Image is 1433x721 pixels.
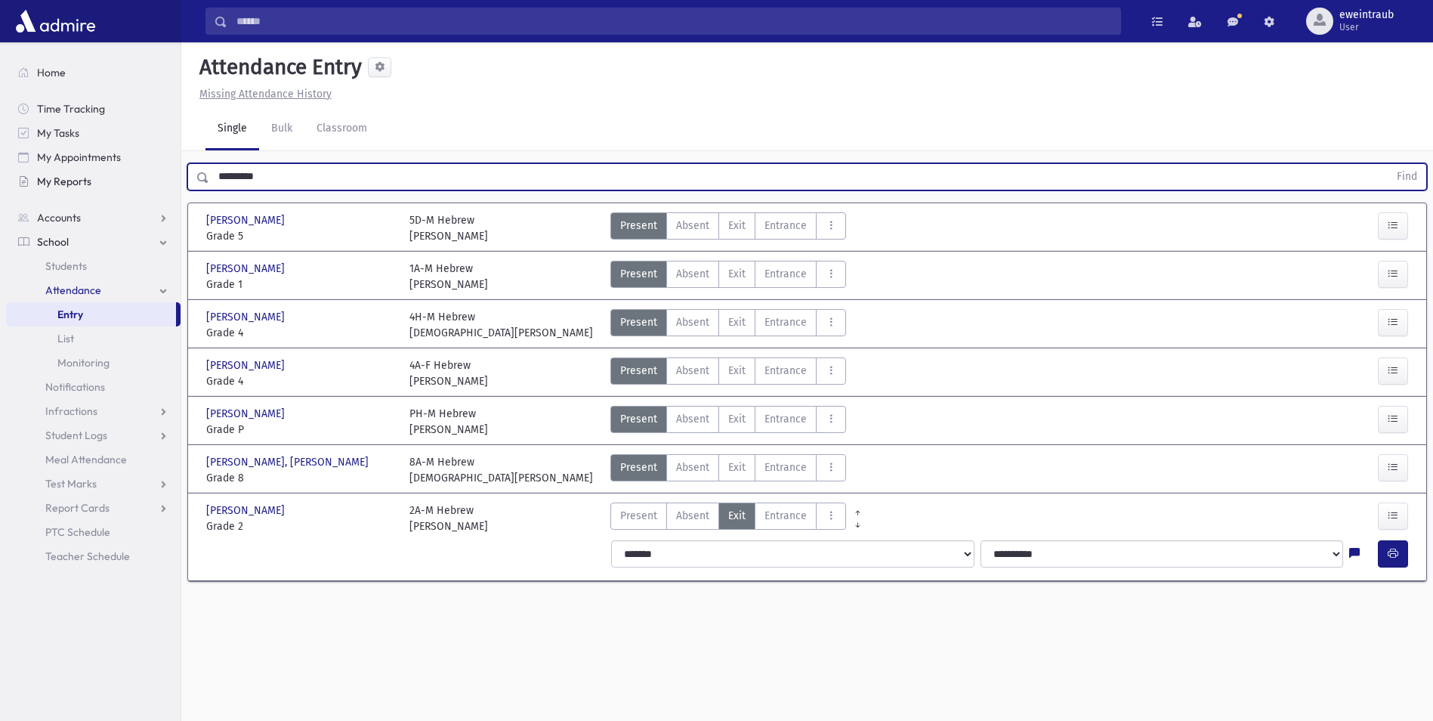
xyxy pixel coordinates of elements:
[206,277,394,292] span: Grade 1
[206,373,394,389] span: Grade 4
[610,454,846,486] div: AttTypes
[6,423,181,447] a: Student Logs
[206,422,394,438] span: Grade P
[409,309,593,341] div: 4H-M Hebrew [DEMOGRAPHIC_DATA][PERSON_NAME]
[6,351,181,375] a: Monitoring
[206,454,372,470] span: [PERSON_NAME], [PERSON_NAME]
[764,411,807,427] span: Entrance
[45,380,105,394] span: Notifications
[206,518,394,534] span: Grade 2
[620,314,657,330] span: Present
[728,266,746,282] span: Exit
[764,363,807,379] span: Entrance
[620,266,657,282] span: Present
[728,460,746,475] span: Exit
[199,88,332,101] u: Missing Attendance History
[206,261,288,277] span: [PERSON_NAME]
[764,508,807,524] span: Entrance
[57,308,83,321] span: Entry
[6,302,176,326] a: Entry
[45,453,127,466] span: Meal Attendance
[728,363,746,379] span: Exit
[620,460,657,475] span: Present
[6,145,181,169] a: My Appointments
[57,332,74,345] span: List
[409,261,488,292] div: 1A-M Hebrew [PERSON_NAME]
[409,406,488,438] div: PH-M Hebrew [PERSON_NAME]
[764,314,807,330] span: Entrance
[206,406,288,422] span: [PERSON_NAME]
[1388,164,1426,190] button: Find
[610,357,846,389] div: AttTypes
[206,470,394,486] span: Grade 8
[45,525,110,539] span: PTC Schedule
[620,363,657,379] span: Present
[193,54,362,80] h5: Attendance Entry
[37,150,121,164] span: My Appointments
[6,97,181,121] a: Time Tracking
[409,454,593,486] div: 8A-M Hebrew [DEMOGRAPHIC_DATA][PERSON_NAME]
[57,356,110,370] span: Monitoring
[6,121,181,145] a: My Tasks
[620,508,657,524] span: Present
[6,278,181,302] a: Attendance
[610,212,846,244] div: AttTypes
[45,259,87,273] span: Students
[45,477,97,490] span: Test Marks
[676,508,709,524] span: Absent
[206,228,394,244] span: Grade 5
[764,460,807,475] span: Entrance
[37,102,105,116] span: Time Tracking
[37,66,66,79] span: Home
[6,169,181,193] a: My Reports
[676,460,709,475] span: Absent
[12,6,99,36] img: AdmirePro
[1339,9,1394,21] span: eweintraub
[6,206,181,230] a: Accounts
[728,411,746,427] span: Exit
[6,472,181,496] a: Test Marks
[37,126,79,140] span: My Tasks
[728,314,746,330] span: Exit
[206,325,394,341] span: Grade 4
[409,503,488,534] div: 2A-M Hebrew [PERSON_NAME]
[620,411,657,427] span: Present
[206,357,288,373] span: [PERSON_NAME]
[620,218,657,234] span: Present
[37,211,81,224] span: Accounts
[6,230,181,254] a: School
[193,88,332,101] a: Missing Attendance History
[6,326,181,351] a: List
[206,309,288,325] span: [PERSON_NAME]
[37,235,69,249] span: School
[259,108,304,150] a: Bulk
[1339,21,1394,33] span: User
[206,503,288,518] span: [PERSON_NAME]
[764,218,807,234] span: Entrance
[6,60,181,85] a: Home
[227,8,1120,35] input: Search
[409,212,488,244] div: 5D-M Hebrew [PERSON_NAME]
[6,447,181,472] a: Meal Attendance
[45,283,101,297] span: Attendance
[676,363,709,379] span: Absent
[37,175,91,188] span: My Reports
[676,266,709,282] span: Absent
[45,429,107,442] span: Student Logs
[6,254,181,278] a: Students
[610,406,846,438] div: AttTypes
[205,108,259,150] a: Single
[6,520,181,544] a: PTC Schedule
[206,212,288,228] span: [PERSON_NAME]
[6,375,181,399] a: Notifications
[45,404,97,418] span: Infractions
[304,108,379,150] a: Classroom
[45,549,130,563] span: Teacher Schedule
[676,411,709,427] span: Absent
[409,357,488,389] div: 4A-F Hebrew [PERSON_NAME]
[45,501,110,515] span: Report Cards
[6,496,181,520] a: Report Cards
[676,314,709,330] span: Absent
[610,309,846,341] div: AttTypes
[728,218,746,234] span: Exit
